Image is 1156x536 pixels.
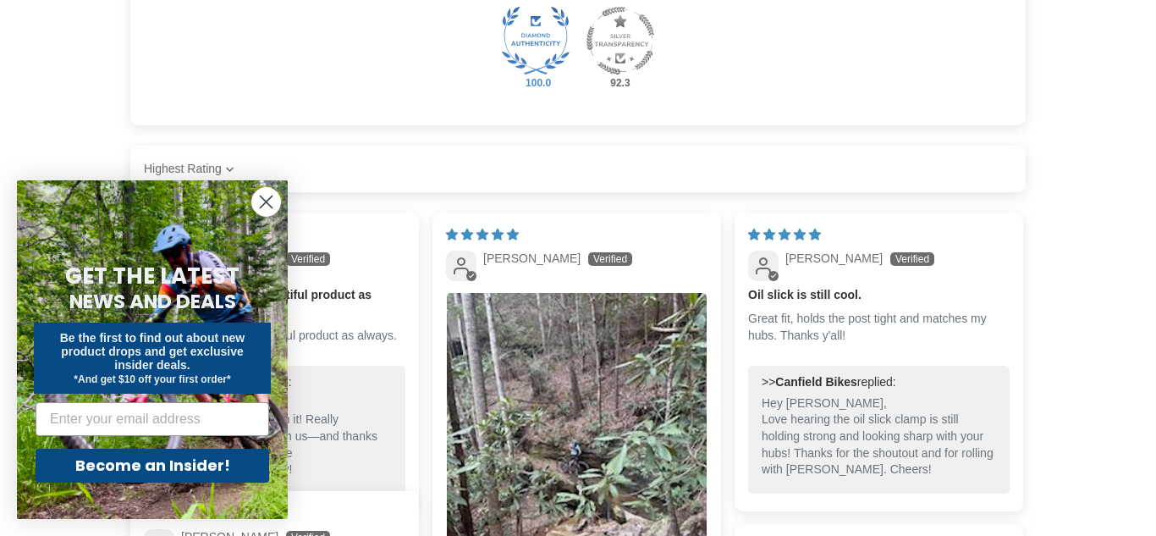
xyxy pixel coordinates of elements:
img: Judge.me Silver Transparent Shop medal [586,7,654,75]
a: Judge.me Diamond Authentic Shop medal 100.0 [502,7,570,75]
img: Judge.me Diamond Authentic Shop medal [502,7,570,75]
p: Hey [PERSON_NAME], Love hearing the oil slick clamp is still holding strong and looking sharp wit... [762,395,996,478]
div: 92.3 [607,76,634,90]
a: Judge.me Silver Transparent Shop medal 92.3 [586,7,654,75]
span: GET THE LATEST [65,261,239,291]
div: 100.0 [522,76,549,90]
b: Canfield Bikes [775,375,856,389]
span: 5 star review [446,228,519,241]
button: Close dialog [251,187,281,217]
p: Great fit, holds the post tight and matches my hubs. Thanks y'all! [748,311,1010,344]
span: [PERSON_NAME] [483,251,581,265]
span: NEWS AND DEALS [69,288,236,315]
b: Oil slick is still cool. [748,287,1010,304]
div: Silver Transparent Shop. Published at least 90% of verified reviews received in total [586,7,654,80]
span: Be the first to find out about new product drops and get exclusive insider deals. [60,331,245,372]
div: Diamond Authentic Shop. 100% of published reviews are verified reviews [502,7,570,80]
select: Sort dropdown [144,152,239,186]
button: Become an Insider! [36,449,269,483]
span: *And get $10 off your first order* [74,373,230,385]
span: [PERSON_NAME] [785,251,883,265]
div: >> replied: [762,374,996,391]
span: 5 star review [748,228,821,241]
input: Enter your email address [36,402,269,436]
